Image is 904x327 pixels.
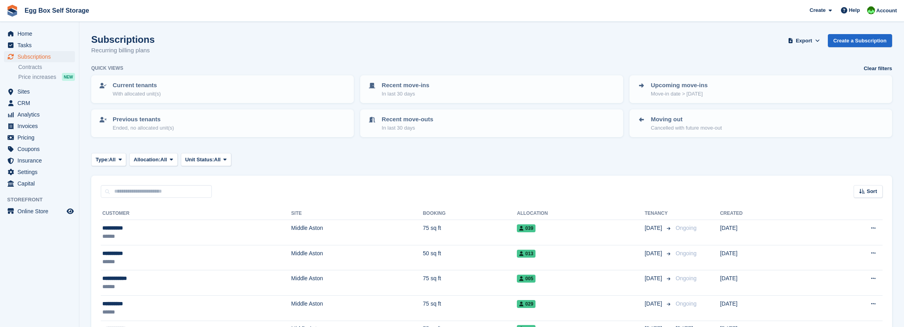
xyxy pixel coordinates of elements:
[787,34,821,47] button: Export
[18,63,75,71] a: Contracts
[129,153,178,166] button: Allocation: All
[91,153,126,166] button: Type: All
[113,81,161,90] p: Current tenants
[720,295,814,321] td: [DATE]
[62,73,75,81] div: NEW
[517,224,535,232] span: 039
[382,124,433,132] p: In last 30 days
[517,207,645,220] th: Allocation
[849,6,860,14] span: Help
[720,220,814,245] td: [DATE]
[4,28,75,39] a: menu
[651,90,708,98] p: Move-in date > [DATE]
[291,245,423,270] td: Middle Aston
[4,120,75,132] a: menu
[17,51,65,62] span: Subscriptions
[651,81,708,90] p: Upcoming move-ins
[7,196,79,204] span: Storefront
[828,34,892,47] a: Create a Subscription
[113,90,161,98] p: With allocated unit(s)
[630,76,891,102] a: Upcoming move-ins Move-in date > [DATE]
[65,207,75,216] a: Preview store
[101,207,291,220] th: Customer
[291,220,423,245] td: Middle Aston
[17,178,65,189] span: Capital
[645,249,664,258] span: [DATE]
[676,250,697,256] span: Ongoing
[17,206,65,217] span: Online Store
[517,275,535,283] span: 005
[185,156,214,164] span: Unit Status:
[17,109,65,120] span: Analytics
[720,245,814,270] td: [DATE]
[361,76,622,102] a: Recent move-ins In last 30 days
[720,207,814,220] th: Created
[4,143,75,155] a: menu
[17,40,65,51] span: Tasks
[214,156,221,164] span: All
[4,132,75,143] a: menu
[423,220,517,245] td: 75 sq ft
[17,28,65,39] span: Home
[517,250,535,258] span: 013
[645,207,672,220] th: Tenancy
[92,76,353,102] a: Current tenants With allocated unit(s)
[18,73,75,81] a: Price increases NEW
[867,6,875,14] img: Charles Sandy
[4,178,75,189] a: menu
[92,110,353,136] a: Previous tenants Ended, no allocated unit(s)
[17,120,65,132] span: Invoices
[4,86,75,97] a: menu
[17,86,65,97] span: Sites
[4,40,75,51] a: menu
[676,225,697,231] span: Ongoing
[651,124,722,132] p: Cancelled with future move-out
[4,206,75,217] a: menu
[382,81,429,90] p: Recent move-ins
[645,300,664,308] span: [DATE]
[113,124,174,132] p: Ended, no allocated unit(s)
[864,65,892,73] a: Clear filters
[720,270,814,296] td: [DATE]
[382,115,433,124] p: Recent move-outs
[630,110,891,136] a: Moving out Cancelled with future move-out
[181,153,231,166] button: Unit Status: All
[645,274,664,283] span: [DATE]
[91,34,155,45] h1: Subscriptions
[361,110,622,136] a: Recent move-outs In last 30 days
[291,207,423,220] th: Site
[291,270,423,296] td: Middle Aston
[21,4,92,17] a: Egg Box Self Storage
[291,295,423,321] td: Middle Aston
[423,245,517,270] td: 50 sq ft
[17,166,65,178] span: Settings
[17,155,65,166] span: Insurance
[4,98,75,109] a: menu
[17,132,65,143] span: Pricing
[113,115,174,124] p: Previous tenants
[867,187,877,195] span: Sort
[4,166,75,178] a: menu
[810,6,825,14] span: Create
[96,156,109,164] span: Type:
[645,224,664,232] span: [DATE]
[4,51,75,62] a: menu
[423,270,517,296] td: 75 sq ft
[423,295,517,321] td: 75 sq ft
[796,37,812,45] span: Export
[6,5,18,17] img: stora-icon-8386f47178a22dfd0bd8f6a31ec36ba5ce8667c1dd55bd0f319d3a0aa187defe.svg
[91,65,123,72] h6: Quick views
[876,7,897,15] span: Account
[17,98,65,109] span: CRM
[91,46,155,55] p: Recurring billing plans
[423,207,517,220] th: Booking
[676,300,697,307] span: Ongoing
[382,90,429,98] p: In last 30 days
[17,143,65,155] span: Coupons
[517,300,535,308] span: 029
[134,156,160,164] span: Allocation:
[4,155,75,166] a: menu
[676,275,697,281] span: Ongoing
[4,109,75,120] a: menu
[18,73,56,81] span: Price increases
